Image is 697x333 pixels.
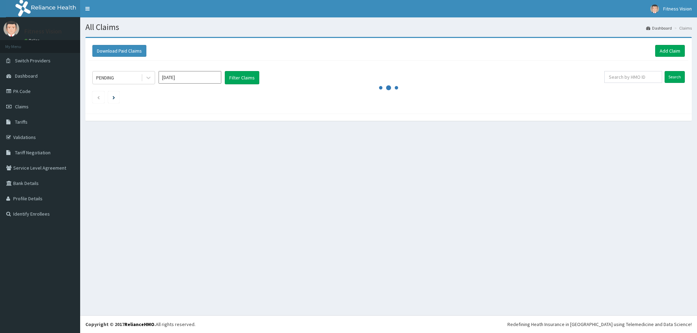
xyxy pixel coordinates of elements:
a: Dashboard [646,25,672,31]
input: Search [665,71,685,83]
div: Redefining Heath Insurance in [GEOGRAPHIC_DATA] using Telemedicine and Data Science! [507,321,692,328]
p: Fitness Vision [24,28,62,34]
span: Switch Providers [15,57,51,64]
button: Filter Claims [225,71,259,84]
img: User Image [3,21,19,37]
div: PENDING [96,74,114,81]
span: Claims [15,103,29,110]
span: Fitness Vision [663,6,692,12]
a: RelianceHMO [124,321,154,327]
strong: Copyright © 2017 . [85,321,156,327]
img: User Image [650,5,659,13]
footer: All rights reserved. [80,315,697,333]
svg: audio-loading [378,77,399,98]
span: Tariff Negotiation [15,149,51,156]
a: Next page [113,94,115,100]
input: Select Month and Year [159,71,221,84]
a: Add Claim [655,45,685,57]
span: Dashboard [15,73,38,79]
input: Search by HMO ID [604,71,662,83]
li: Claims [673,25,692,31]
a: Online [24,38,41,43]
a: Previous page [97,94,100,100]
h1: All Claims [85,23,692,32]
span: Tariffs [15,119,28,125]
button: Download Paid Claims [92,45,146,57]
